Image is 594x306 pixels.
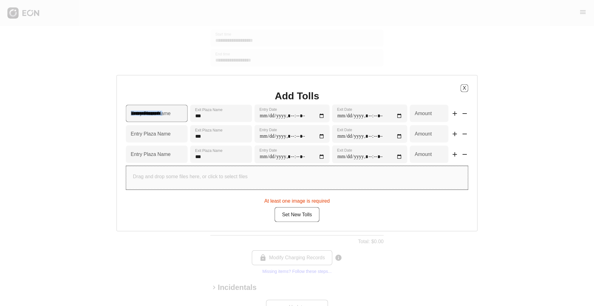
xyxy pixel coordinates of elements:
[337,107,352,112] label: Exit Date
[337,148,352,153] label: Exit Date
[451,151,458,158] span: add
[275,207,320,222] button: Set New Tolls
[131,150,171,158] label: Entry Plaza Name
[195,107,223,112] label: Exit Plaza Name
[131,110,171,117] label: Entry Plaza Name
[461,84,468,92] button: X
[461,110,468,117] span: remove
[126,195,468,205] div: At least one image is required
[195,148,223,153] label: Exit Plaza Name
[451,130,458,138] span: add
[260,127,277,132] label: Entry Date
[337,127,352,132] label: Exit Date
[260,107,277,112] label: Entry Date
[275,92,319,99] h1: Add Tolls
[461,130,468,138] span: remove
[131,130,171,137] label: Entry Plaza Name
[461,151,468,158] span: remove
[451,110,458,117] span: add
[415,110,432,117] label: Amount
[260,148,277,153] label: Entry Date
[133,173,248,180] p: Drag and drop some files here, or click to select files
[415,150,432,158] label: Amount
[195,127,223,132] label: Exit Plaza Name
[415,130,432,137] label: Amount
